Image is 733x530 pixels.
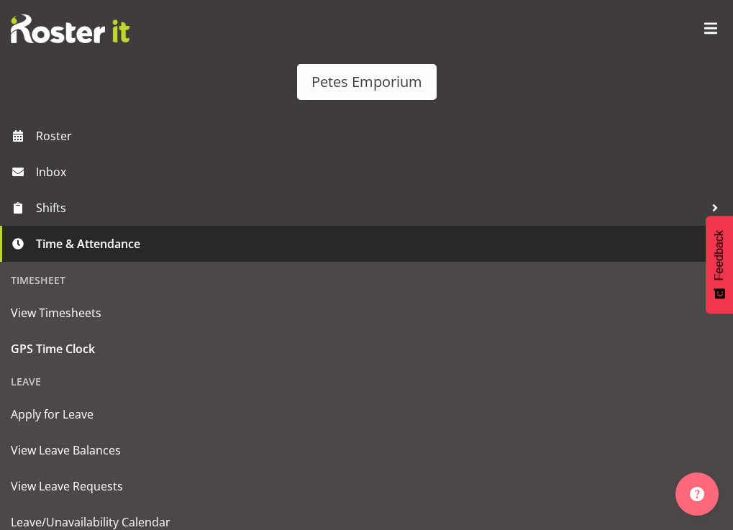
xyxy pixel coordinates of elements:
[706,216,733,314] button: Feedback - Show survey
[11,302,722,324] span: View Timesheets
[11,338,722,360] span: GPS Time Clock
[311,71,422,93] div: Petes Emporium
[11,14,129,43] img: Rosterit website logo
[36,197,704,219] span: Shifts
[11,403,722,425] span: Apply for Leave
[690,487,704,501] img: help-xxl-2.png
[11,439,722,461] span: View Leave Balances
[4,396,729,432] a: Apply for Leave
[713,230,726,280] span: Feedback
[36,125,726,147] span: Roster
[4,331,729,367] a: GPS Time Clock
[4,367,729,396] div: Leave
[36,233,704,255] span: Time & Attendance
[4,295,729,331] a: View Timesheets
[36,161,726,183] span: Inbox
[4,432,729,468] a: View Leave Balances
[11,475,722,497] span: View Leave Requests
[4,468,729,504] a: View Leave Requests
[4,265,729,295] div: Timesheet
